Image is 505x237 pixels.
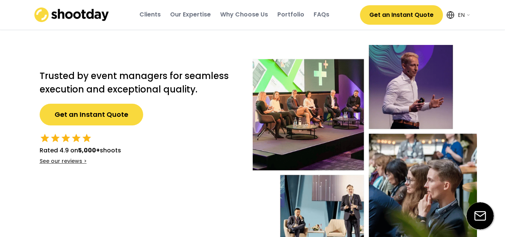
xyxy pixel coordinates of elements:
[78,146,100,155] strong: 5,000+
[40,146,121,155] div: Rated 4.9 on shoots
[40,133,50,143] button: star
[50,133,61,143] button: star
[40,158,87,165] div: See our reviews >
[220,10,268,19] div: Why Choose Us
[61,133,71,143] button: star
[139,10,161,19] div: Clients
[34,7,109,22] img: shootday_logo.png
[81,133,92,143] button: star
[447,11,454,19] img: Icon%20feather-globe%20%281%29.svg
[314,10,329,19] div: FAQs
[466,202,494,230] img: email-icon%20%281%29.svg
[40,69,238,96] h2: Trusted by event managers for seamless execution and exceptional quality.
[360,5,443,25] button: Get an Instant Quote
[170,10,211,19] div: Our Expertise
[277,10,304,19] div: Portfolio
[40,104,143,125] button: Get an Instant Quote
[71,133,81,143] button: star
